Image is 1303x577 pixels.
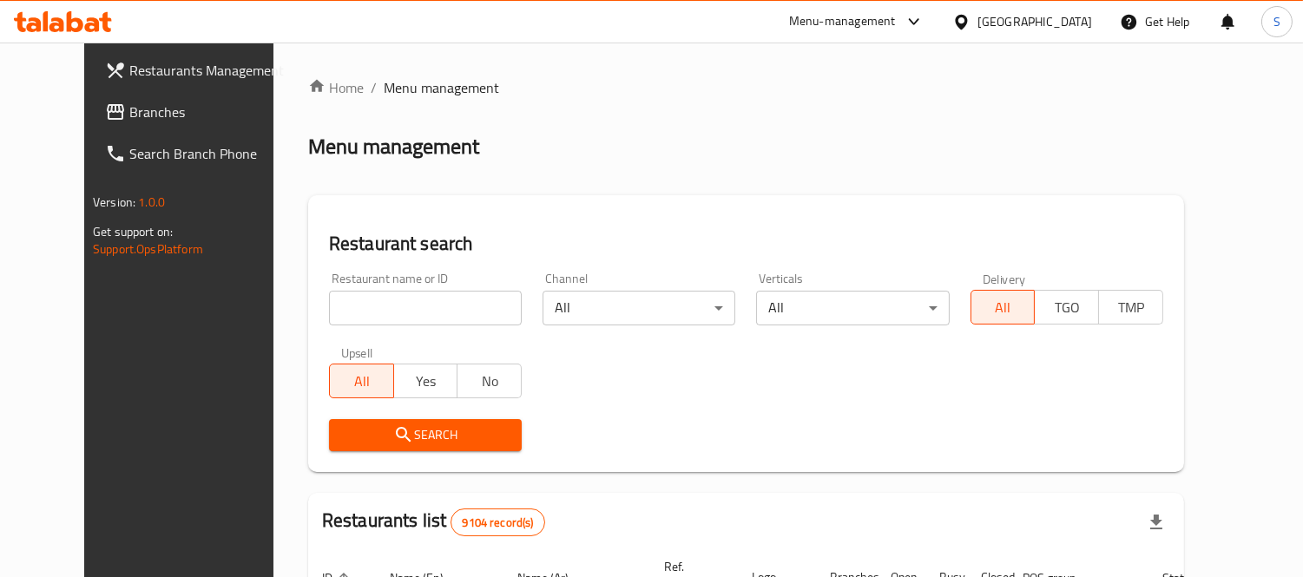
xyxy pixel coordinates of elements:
[457,364,522,398] button: No
[1106,295,1156,320] span: TMP
[789,11,896,32] div: Menu-management
[543,291,735,325] div: All
[756,291,949,325] div: All
[451,508,544,536] div: Total records count
[129,143,288,164] span: Search Branch Phone
[401,369,451,394] span: Yes
[371,77,377,98] li: /
[971,290,1036,325] button: All
[129,102,288,122] span: Branches
[93,238,203,260] a: Support.OpsPlatform
[93,191,135,213] span: Version:
[1034,290,1099,325] button: TGO
[91,91,302,133] a: Branches
[1042,295,1092,320] span: TGO
[91,49,302,91] a: Restaurants Management
[329,291,522,325] input: Search for restaurant name or ID..
[1135,502,1177,543] div: Export file
[329,231,1163,257] h2: Restaurant search
[308,133,479,161] h2: Menu management
[464,369,515,394] span: No
[329,419,522,451] button: Search
[384,77,499,98] span: Menu management
[308,77,1184,98] nav: breadcrumb
[393,364,458,398] button: Yes
[977,12,1092,31] div: [GEOGRAPHIC_DATA]
[129,60,288,81] span: Restaurants Management
[322,508,545,536] h2: Restaurants list
[978,295,1029,320] span: All
[451,515,543,531] span: 9104 record(s)
[341,346,373,358] label: Upsell
[91,133,302,174] a: Search Branch Phone
[983,272,1026,285] label: Delivery
[343,424,508,446] span: Search
[138,191,165,213] span: 1.0.0
[93,220,173,243] span: Get support on:
[337,369,387,394] span: All
[1098,290,1163,325] button: TMP
[308,77,364,98] a: Home
[329,364,394,398] button: All
[1273,12,1280,31] span: S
